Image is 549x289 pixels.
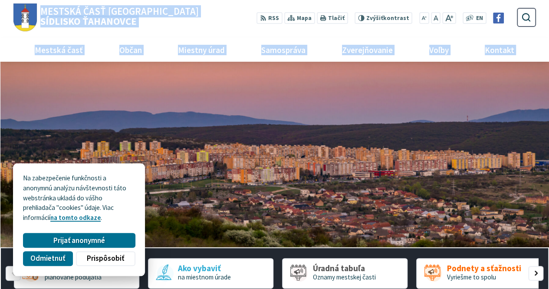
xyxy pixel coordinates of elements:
[366,14,383,22] span: Zvýšiť
[476,14,483,23] span: EN
[30,254,65,263] span: Odmietnuť
[50,213,101,222] a: na tomto odkaze
[13,3,198,32] a: Logo Sídlisko Ťahanovce, prejsť na domovskú stránku.
[482,38,518,61] span: Kontakt
[339,38,396,61] span: Zverejňovanie
[473,14,485,23] a: EN
[447,264,521,273] span: Podnety a sťažnosti
[256,12,282,24] a: RSS
[104,38,157,61] a: Občan
[45,273,102,281] span: plánované podujatia
[470,38,529,61] a: Kontakt
[23,173,135,223] p: Na zabezpečenie funkčnosti a anonymnú analýzu návštevnosti táto webstránka ukladá do vášho prehli...
[178,264,231,273] span: Ako vybaviť
[313,264,376,273] span: Úradná tabuľa
[493,13,504,23] img: Prejsť na Facebook stránku
[116,38,145,61] span: Občan
[416,258,542,289] a: Podnety a sťažnosti Vyriešme to spolu
[297,14,312,23] span: Mapa
[87,254,124,263] span: Prispôsobiť
[447,273,496,281] span: Vyriešme to spolu
[53,236,105,245] span: Prijať anonymné
[175,38,228,61] span: Miestny úrad
[416,258,542,289] div: 4 / 5
[426,38,452,61] span: Voľby
[163,38,240,61] a: Miestny úrad
[282,258,408,289] a: Úradná tabuľa Oznamy mestskej časti
[23,251,72,266] button: Odmietnuť
[282,258,408,289] div: 3 / 5
[178,273,231,281] span: na miestnom úrade
[327,38,408,61] a: Zverejňovanie
[258,38,309,61] span: Samospráva
[23,233,135,248] button: Prijať anonymné
[431,12,441,24] button: Nastaviť pôvodnú veľkosť písma
[20,38,98,61] a: Mestská časť
[31,38,86,61] span: Mestská časť
[284,12,315,24] a: Mapa
[414,38,464,61] a: Voľby
[355,12,412,24] button: Zvýšiťkontrast
[76,251,135,266] button: Prispôsobiť
[419,12,430,24] button: Zmenšiť veľkosť písma
[328,15,345,22] span: Tlačiť
[268,14,279,23] span: RSS
[148,258,273,289] div: 2 / 5
[40,7,199,17] span: Mestská časť [GEOGRAPHIC_DATA]
[6,266,20,281] div: Predošlý slajd
[148,258,273,289] a: Ako vybaviť na miestnom úrade
[316,12,348,24] button: Tlačiť
[313,273,376,281] span: Oznamy mestskej časti
[528,266,543,281] div: Nasledujúci slajd
[13,3,37,32] img: Prejsť na domovskú stránku
[442,12,456,24] button: Zväčšiť veľkosť písma
[247,38,321,61] a: Samospráva
[37,7,199,27] h1: Sídlisko Ťahanovce
[366,15,409,22] span: kontrast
